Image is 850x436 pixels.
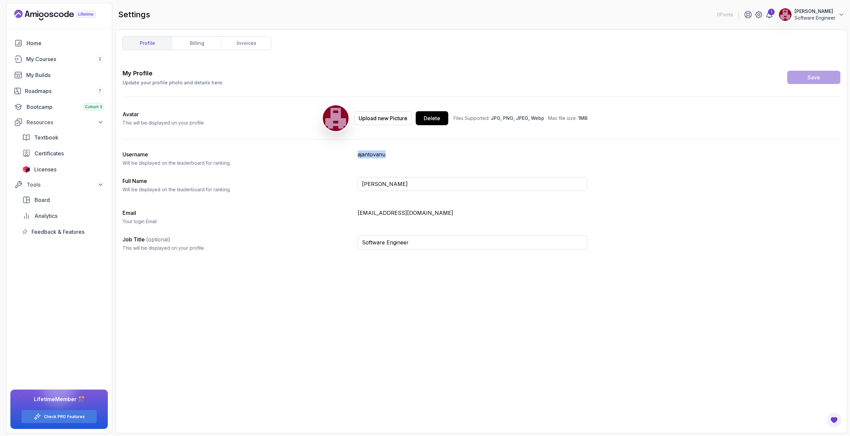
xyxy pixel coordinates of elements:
a: courses [10,52,108,66]
span: (optional) [146,236,170,243]
span: 2 [99,56,101,62]
h3: My Profile [123,69,223,78]
p: Update your profile photo and details here. [123,79,223,86]
p: Will be displayed on the leaderboard for ranking. [123,160,352,166]
div: Delete [424,114,440,122]
h3: Email [123,209,352,217]
img: user profile image [323,105,349,131]
label: Username [123,151,148,158]
span: Board [35,196,50,204]
div: Save [807,73,820,81]
a: textbook [18,131,108,144]
div: My Courses [26,55,104,63]
p: [EMAIL_ADDRESS][DOMAIN_NAME] [358,209,587,217]
button: Open Feedback Button [826,412,842,428]
h2: settings [118,9,150,20]
p: This will be displayed on your profile. [123,120,205,126]
div: My Builds [26,71,104,79]
a: 1 [765,11,773,19]
input: Enter your job [358,235,587,249]
img: user profile image [779,8,792,21]
button: Save [787,71,840,84]
div: Bootcamp [27,103,104,111]
a: feedback [18,225,108,238]
a: bootcamp [10,100,108,114]
div: Resources [27,118,104,126]
a: licenses [18,163,108,176]
input: Enter your full name [358,177,587,191]
h2: Avatar [123,110,205,118]
img: jetbrains icon [22,166,30,173]
p: This will be displayed on your profile. [123,245,352,251]
span: 1MB [578,115,587,121]
a: profile [123,37,172,50]
span: Analytics [35,212,57,220]
div: Home [27,39,104,47]
p: ajantovanu [358,150,587,158]
button: user profile image[PERSON_NAME]Software Engineer [779,8,845,21]
span: Certificates [35,149,64,157]
p: [PERSON_NAME] [795,8,835,15]
p: 0 Points [717,11,733,18]
div: Tools [27,181,104,189]
span: Textbook [34,133,58,141]
a: Check PRO Features [44,414,85,419]
p: Your login Email [123,218,352,225]
label: Job Title [123,236,170,243]
p: Will be displayed on the leaderboard for ranking. [123,186,352,193]
button: Check PRO Features [21,410,97,423]
button: Resources [10,116,108,128]
div: Roadmaps [25,87,104,95]
a: billing [172,37,221,50]
span: 7 [99,88,101,94]
a: invoices [221,37,271,50]
span: Cohort 3 [85,104,102,110]
p: Software Engineer [795,15,835,21]
button: Delete [416,111,448,125]
div: 1 [768,9,775,15]
p: Files Supported: Max file size: [454,115,587,122]
label: Full Name [123,178,147,184]
span: JPG, PNG, JPEG, Webp [491,115,544,121]
a: builds [10,68,108,82]
div: Upload new Picture [359,114,407,122]
span: Licenses [34,165,56,173]
a: certificates [18,147,108,160]
span: Feedback & Features [32,228,84,236]
a: roadmaps [10,84,108,98]
button: Tools [10,179,108,191]
a: board [18,193,108,207]
a: home [10,37,108,50]
button: Upload new Picture [354,111,412,125]
a: Landing page [14,10,111,20]
a: analytics [18,209,108,222]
